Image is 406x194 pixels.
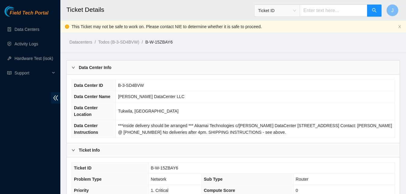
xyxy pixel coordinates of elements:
[204,177,222,182] span: Sub Type
[79,64,111,71] b: Data Center Info
[69,40,92,44] a: Datacenters
[72,66,75,69] span: right
[74,123,98,135] span: Data Center Instructions
[398,25,401,29] button: close
[5,6,30,17] img: Akamai Technologies
[372,8,377,14] span: search
[118,123,392,135] span: ***inside delivery should be arranged *** Akamai Technologies c/[PERSON_NAME] DataCenter [STREET_...
[296,188,298,193] span: 0
[367,5,382,17] button: search
[94,40,96,44] span: /
[151,177,166,182] span: Network
[5,11,48,19] a: Akamai TechnologiesField Tech Portal
[145,40,173,44] a: B-W-15ZBAY6
[98,40,139,44] a: Todos (B-3-SD4BVW)
[300,5,367,17] input: Enter text here...
[118,109,178,113] span: Tukwila, [GEOGRAPHIC_DATA]
[14,27,39,32] a: Data Centers
[79,147,100,153] b: Ticket Info
[14,67,50,79] span: Support
[14,56,53,61] a: Hardware Test (isok)
[204,188,235,193] span: Compute Score
[142,40,143,44] span: /
[67,143,400,157] div: Ticket Info
[398,25,401,28] span: close
[7,71,11,75] span: read
[74,188,89,193] span: Priority
[67,61,400,74] div: Data Center Info
[296,177,308,182] span: Router
[74,177,102,182] span: Problem Type
[151,166,178,170] span: B-W-15ZBAY6
[74,94,110,99] span: Data Center Name
[391,7,394,14] span: J
[151,188,168,193] span: 1. Critical
[10,10,48,16] span: Field Tech Portal
[118,94,184,99] span: [PERSON_NAME] DataCenter LLC
[258,6,296,15] span: Ticket ID
[74,166,91,170] span: Ticket ID
[14,41,38,46] a: Activity Logs
[74,105,98,117] span: Data Center Location
[386,4,398,16] button: J
[51,92,60,104] span: double-left
[118,83,144,88] span: B-3-SD4BVW
[74,83,103,88] span: Data Center ID
[72,148,75,152] span: right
